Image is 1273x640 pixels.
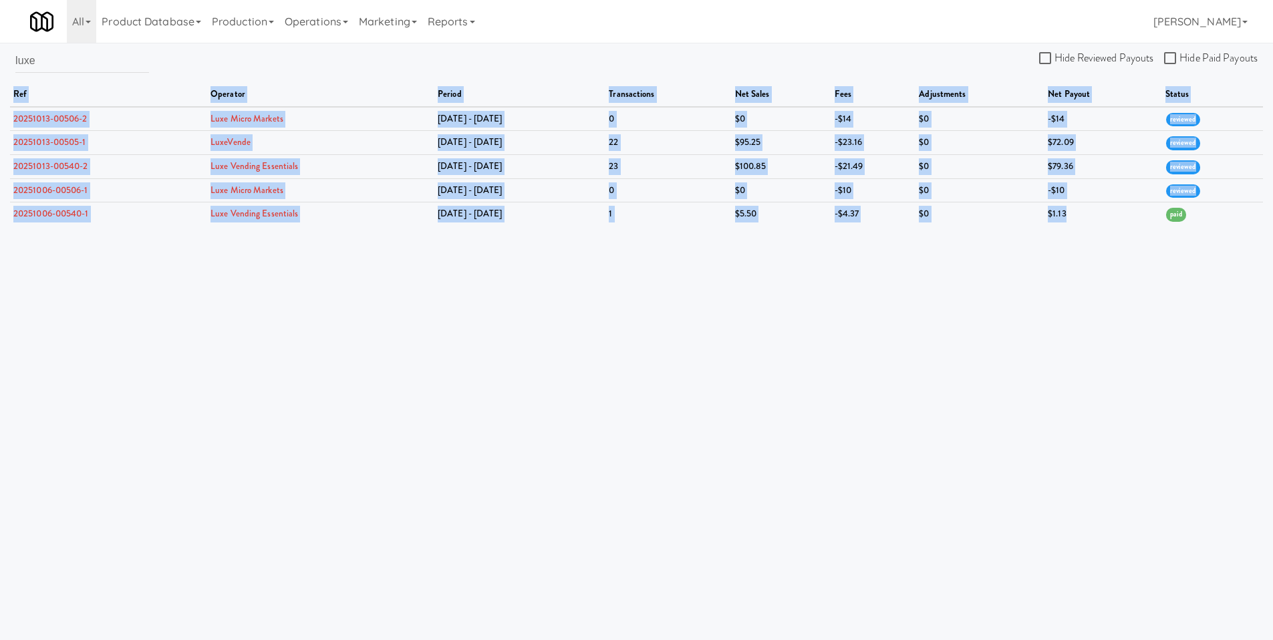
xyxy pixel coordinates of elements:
[434,131,605,155] td: [DATE] - [DATE]
[1044,107,1162,131] td: -$14
[1044,83,1162,107] th: net payout
[434,202,605,226] td: [DATE] - [DATE]
[13,112,88,125] a: 20251013-00506-2
[1164,53,1179,64] input: Hide Paid Payouts
[1039,48,1153,68] label: Hide Reviewed Payouts
[13,207,89,220] a: 20251006-00540-1
[30,10,53,33] img: Micromart
[210,112,283,125] a: Luxe Micro Markets
[1044,178,1162,202] td: -$10
[1166,208,1186,222] span: paid
[207,83,434,107] th: operator
[1166,160,1200,174] span: reviewed
[13,160,88,172] a: 20251013-00540-2
[15,48,149,73] input: Search by operator
[732,202,831,226] td: $5.50
[831,154,916,178] td: -$21.49
[605,131,731,155] td: 22
[1166,184,1200,198] span: reviewed
[915,83,1044,107] th: adjustments
[732,178,831,202] td: $0
[210,207,298,220] a: Luxe Vending Essentials
[605,154,731,178] td: 23
[1166,136,1200,150] span: reviewed
[13,136,86,148] a: 20251013-00505-1
[1166,113,1200,127] span: reviewed
[1044,154,1162,178] td: $79.36
[732,83,831,107] th: net sales
[915,131,1044,155] td: $0
[732,154,831,178] td: $100.85
[210,136,251,148] a: LuxeVende
[13,184,88,196] a: 20251006-00506-1
[434,83,605,107] th: period
[915,154,1044,178] td: $0
[434,154,605,178] td: [DATE] - [DATE]
[434,178,605,202] td: [DATE] - [DATE]
[831,202,916,226] td: -$4.37
[831,131,916,155] td: -$23.16
[605,83,731,107] th: transactions
[605,178,731,202] td: 0
[831,83,916,107] th: fees
[831,107,916,131] td: -$14
[1044,131,1162,155] td: $72.09
[1039,53,1054,64] input: Hide Reviewed Payouts
[915,202,1044,226] td: $0
[10,83,207,107] th: ref
[915,107,1044,131] td: $0
[605,107,731,131] td: 0
[605,202,731,226] td: 1
[1044,202,1162,226] td: $1.13
[210,160,298,172] a: Luxe Vending Essentials
[434,107,605,131] td: [DATE] - [DATE]
[210,184,283,196] a: Luxe Micro Markets
[732,107,831,131] td: $0
[1162,83,1263,107] th: status
[732,131,831,155] td: $95.25
[915,178,1044,202] td: $0
[1164,48,1258,68] label: Hide Paid Payouts
[831,178,916,202] td: -$10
